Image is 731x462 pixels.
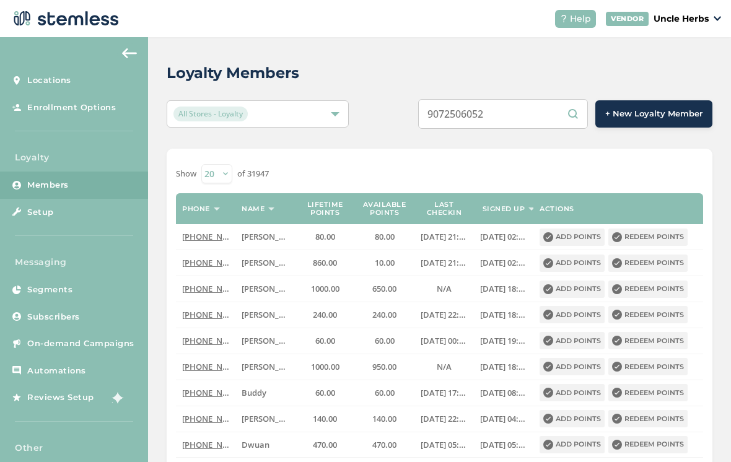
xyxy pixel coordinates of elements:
[301,201,348,217] label: Lifetime points
[311,283,339,294] span: 1000.00
[242,258,289,268] label: Margaret
[242,284,289,294] label: Brian ↔️ Shen
[480,258,527,268] label: 2024-04-05 02:50:02
[214,207,220,211] img: icon-sort-1e1d7615.svg
[301,310,348,320] label: 240.00
[182,257,253,268] span: [PHONE_NUMBER]
[480,361,538,372] span: [DATE] 18:08:12
[27,102,116,114] span: Enrollment Options
[421,201,468,217] label: Last checkin
[301,414,348,424] label: 140.00
[242,361,305,372] span: [PERSON_NAME]
[480,283,538,294] span: [DATE] 18:08:04
[242,413,305,424] span: [PERSON_NAME]
[242,205,265,213] label: Name
[418,99,588,129] input: Search
[315,387,335,398] span: 60.00
[301,362,348,372] label: 1000.00
[182,283,253,294] span: [PHONE_NUMBER]
[421,388,468,398] label: 2024-07-03 17:01:20
[421,284,468,294] label: N/A
[182,413,253,424] span: [PHONE_NUMBER]
[608,384,688,401] button: Redeem points
[27,179,69,191] span: Members
[480,388,527,398] label: 2024-04-08 08:07:08
[421,309,479,320] span: [DATE] 22:03:55
[311,361,339,372] span: 1000.00
[421,439,479,450] span: [DATE] 05:36:58
[375,387,395,398] span: 60.00
[608,229,688,246] button: Redeem points
[242,257,305,268] span: [PERSON_NAME]
[242,388,289,398] label: Buddy
[361,284,408,294] label: 650.00
[540,306,605,323] button: Add points
[483,205,525,213] label: Signed up
[27,284,72,296] span: Segments
[242,335,305,346] span: [PERSON_NAME]
[421,231,479,242] span: [DATE] 21:38:49
[608,436,688,453] button: Redeem points
[361,201,408,217] label: Available points
[176,168,196,180] label: Show
[27,338,134,350] span: On-demand Campaigns
[372,413,396,424] span: 140.00
[237,168,269,180] label: of 31947
[421,257,479,268] span: [DATE] 21:35:13
[595,100,712,128] button: + New Loyalty Member
[182,309,253,320] span: [PHONE_NUMBER]
[437,283,452,294] span: N/A
[242,232,289,242] label: Arnold d
[654,12,709,25] p: Uncle Herbs
[313,257,337,268] span: 860.00
[714,16,721,21] img: icon_down-arrow-small-66adaf34.svg
[242,283,337,294] span: [PERSON_NAME] ↔️ Shen
[122,48,137,58] img: icon-arrow-back-accent-c549486e.svg
[315,231,335,242] span: 80.00
[313,439,337,450] span: 470.00
[540,358,605,375] button: Add points
[540,332,605,349] button: Add points
[361,336,408,346] label: 60.00
[570,12,591,25] span: Help
[242,310,289,320] label: sarah stevens
[242,362,289,372] label: Koushi Sunder
[182,439,253,450] span: [PHONE_NUMBER]
[480,284,527,294] label: 2024-04-04 18:08:04
[301,232,348,242] label: 80.00
[421,362,468,372] label: N/A
[533,193,703,224] th: Actions
[315,335,335,346] span: 60.00
[606,12,649,26] div: VENDOR
[242,439,269,450] span: Dwuan
[540,410,605,427] button: Add points
[182,414,229,424] label: (907) 310-5352
[608,410,688,427] button: Redeem points
[372,283,396,294] span: 650.00
[242,336,289,346] label: peter d
[182,387,253,398] span: [PHONE_NUMBER]
[608,306,688,323] button: Redeem points
[480,335,538,346] span: [DATE] 19:20:14
[421,336,468,346] label: 2024-07-30 00:37:10
[480,362,527,372] label: 2024-04-04 18:08:12
[361,258,408,268] label: 10.00
[372,309,396,320] span: 240.00
[480,387,538,398] span: [DATE] 08:07:08
[103,385,128,410] img: glitter-stars-b7820f95.gif
[375,335,395,346] span: 60.00
[480,414,527,424] label: 2024-04-08 04:01:12
[301,440,348,450] label: 470.00
[480,231,538,242] span: [DATE] 02:50:01
[375,257,395,268] span: 10.00
[182,361,253,372] span: [PHONE_NUMBER]
[301,258,348,268] label: 860.00
[437,361,452,372] span: N/A
[242,440,289,450] label: Dwuan
[268,207,274,211] img: icon-sort-1e1d7615.svg
[605,108,703,120] span: + New Loyalty Member
[480,439,538,450] span: [DATE] 05:32:02
[301,284,348,294] label: 1000.00
[421,232,468,242] label: 2025-03-06 21:38:49
[608,255,688,272] button: Redeem points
